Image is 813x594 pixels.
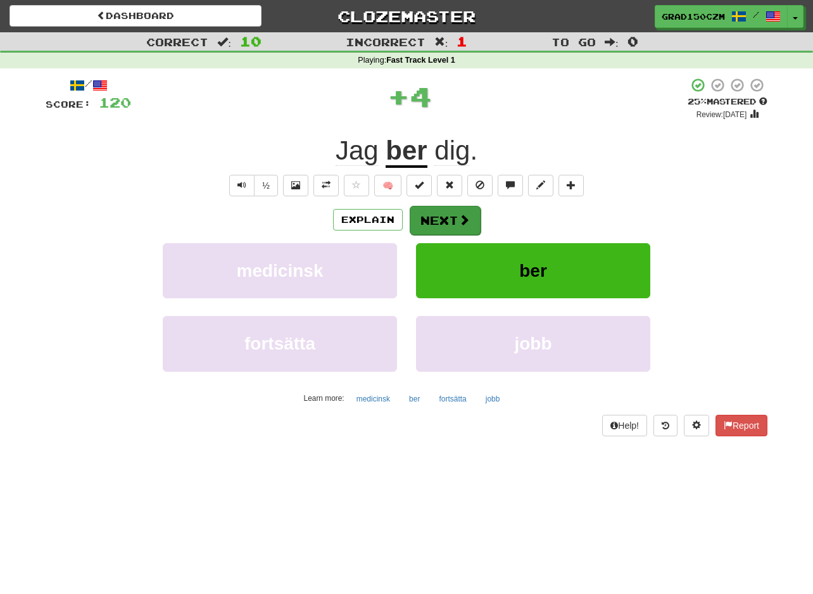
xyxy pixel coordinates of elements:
span: 120 [99,94,131,110]
button: Next [410,206,481,235]
button: medicinsk [163,243,397,298]
span: 25 % [688,96,707,106]
button: Explain [333,209,403,231]
strong: Fast Track Level 1 [386,56,455,65]
span: 10 [240,34,262,49]
span: medicinsk [237,261,324,281]
button: Add to collection (alt+a) [558,175,584,196]
button: jobb [416,316,650,371]
span: dig [434,136,470,166]
span: 4 [410,80,432,112]
button: ber [402,389,427,408]
span: Incorrect [346,35,425,48]
button: ½ [254,175,278,196]
a: Dashboard [9,5,262,27]
div: Mastered [688,96,767,108]
span: Jag [336,136,379,166]
span: 1 [457,34,467,49]
button: medicinsk [350,389,397,408]
span: : [605,37,619,47]
a: Clozemaster [280,5,533,27]
span: Correct [146,35,208,48]
a: grad150czm / [655,5,788,28]
button: Round history (alt+y) [653,415,677,436]
button: Ignore sentence (alt+i) [467,175,493,196]
button: Toggle translation (alt+t) [313,175,339,196]
button: ber [416,243,650,298]
span: Score: [46,99,91,110]
span: jobb [514,334,551,353]
span: grad150czm [662,11,725,22]
button: jobb [479,389,507,408]
button: Show image (alt+x) [283,175,308,196]
small: Learn more: [304,394,344,403]
span: : [217,37,231,47]
span: + [388,77,410,115]
button: Play sentence audio (ctl+space) [229,175,255,196]
button: Discuss sentence (alt+u) [498,175,523,196]
button: Edit sentence (alt+d) [528,175,553,196]
span: To go [551,35,596,48]
div: / [46,77,131,93]
span: ber [519,261,547,281]
span: : [434,37,448,47]
span: / [753,10,759,19]
small: Review: [DATE] [696,110,747,119]
button: Help! [602,415,647,436]
button: fortsätta [163,316,397,371]
span: 0 [627,34,638,49]
button: Set this sentence to 100% Mastered (alt+m) [406,175,432,196]
div: Text-to-speech controls [227,175,278,196]
button: Report [715,415,767,436]
button: Reset to 0% Mastered (alt+r) [437,175,462,196]
button: 🧠 [374,175,401,196]
span: fortsätta [244,334,315,353]
button: fortsätta [432,389,473,408]
button: Favorite sentence (alt+f) [344,175,369,196]
span: . [427,136,477,166]
u: ber [386,136,427,168]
